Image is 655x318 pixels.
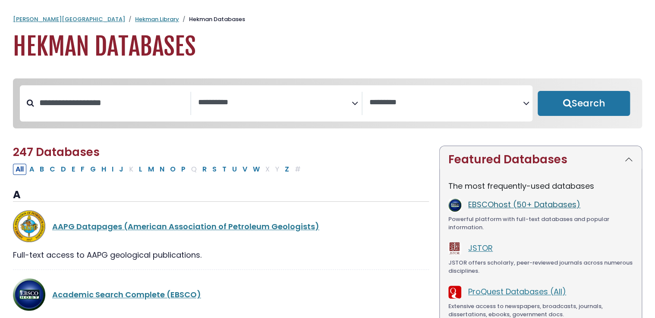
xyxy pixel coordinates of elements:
button: Submit for Search Results [538,91,630,116]
button: Filter Results T [220,164,229,175]
button: Filter Results R [200,164,209,175]
div: Powerful platform with full-text databases and popular information. [448,215,633,232]
textarea: Search [198,98,352,107]
button: Filter Results E [69,164,78,175]
p: The most frequently-used databases [448,180,633,192]
button: Filter Results Z [282,164,292,175]
textarea: Search [369,98,523,107]
span: 247 Databases [13,144,100,160]
button: Filter Results L [136,164,145,175]
div: JSTOR offers scholarly, peer-reviewed journals across numerous disciplines. [448,259,633,275]
button: Featured Databases [440,146,642,173]
nav: Search filters [13,78,642,128]
button: Filter Results J [117,164,126,175]
button: Filter Results N [157,164,167,175]
h3: A [13,189,429,202]
button: Filter Results I [109,164,116,175]
a: AAPG Datapages (American Association of Petroleum Geologists) [52,221,319,232]
div: Full-text access to AAPG geological publications. [13,249,429,261]
button: Filter Results B [37,164,47,175]
a: EBSCOhost (50+ Databases) [468,199,580,210]
button: Filter Results A [27,164,37,175]
li: Hekman Databases [179,15,245,24]
input: Search database by title or keyword [34,96,190,110]
a: Academic Search Complete (EBSCO) [52,289,201,300]
button: Filter Results W [250,164,262,175]
button: Filter Results S [210,164,219,175]
button: Filter Results G [88,164,98,175]
button: Filter Results M [145,164,157,175]
button: Filter Results D [58,164,69,175]
button: Filter Results U [230,164,239,175]
button: Filter Results C [47,164,58,175]
a: JSTOR [468,243,493,253]
button: Filter Results V [240,164,250,175]
button: Filter Results O [167,164,178,175]
button: Filter Results F [78,164,87,175]
a: Hekman Library [135,15,179,23]
button: All [13,164,26,175]
a: [PERSON_NAME][GEOGRAPHIC_DATA] [13,15,125,23]
nav: breadcrumb [13,15,642,24]
button: Filter Results P [179,164,188,175]
button: Filter Results H [99,164,109,175]
a: ProQuest Databases (All) [468,286,566,297]
div: Alpha-list to filter by first letter of database name [13,163,304,174]
h1: Hekman Databases [13,32,642,61]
